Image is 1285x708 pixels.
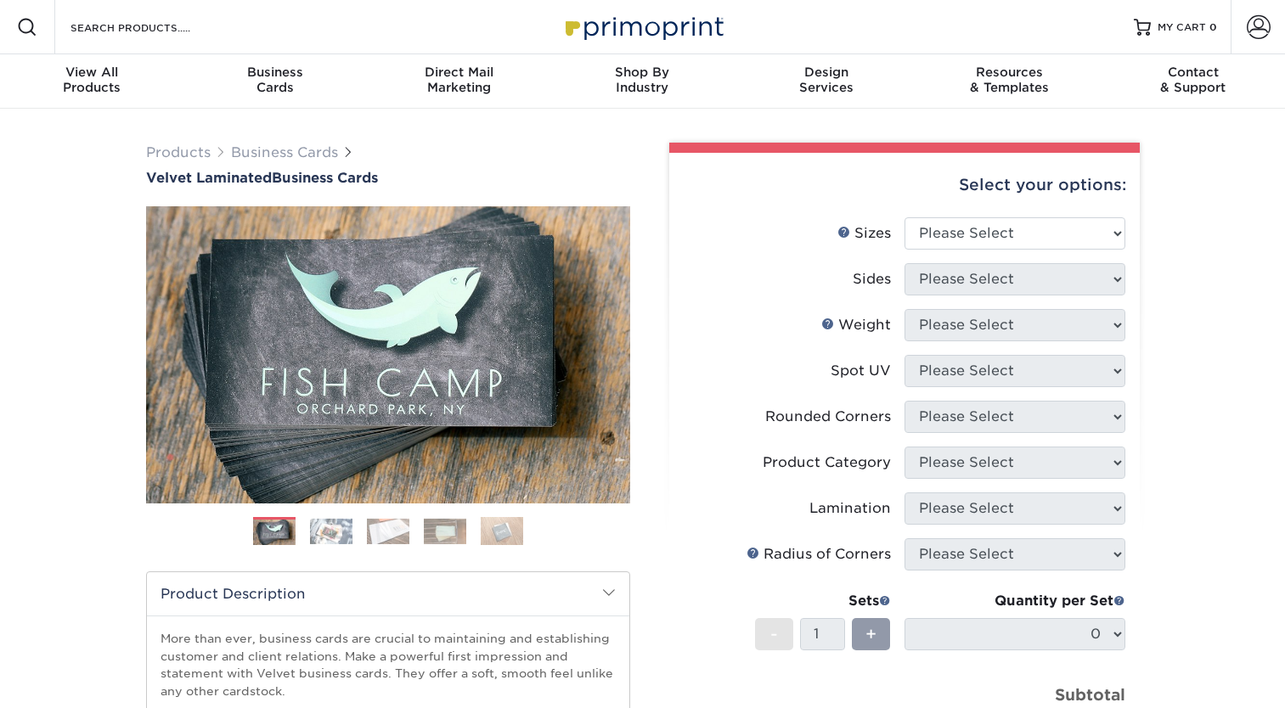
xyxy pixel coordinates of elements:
div: Services [735,65,918,95]
div: Product Category [763,452,891,473]
div: & Support [1102,65,1285,95]
div: Select your options: [683,153,1126,217]
span: Design [735,65,918,80]
a: Business Cards [231,144,338,160]
div: Industry [550,65,734,95]
div: Weight [821,315,891,335]
img: Business Cards 04 [424,519,466,544]
a: BusinessCards [183,54,367,109]
img: Business Cards 05 [481,517,523,546]
a: Direct MailMarketing [367,54,550,109]
span: - [770,621,778,647]
span: + [865,621,876,647]
h1: Business Cards [146,170,630,186]
div: Radius of Corners [747,544,891,565]
span: Shop By [550,65,734,80]
a: Resources& Templates [918,54,1102,109]
img: Business Cards 02 [310,519,352,544]
div: Marketing [367,65,550,95]
div: Rounded Corners [765,407,891,427]
div: Cards [183,65,367,95]
div: Spot UV [831,361,891,381]
a: Products [146,144,211,160]
span: MY CART [1158,20,1206,35]
strong: Subtotal [1055,685,1125,704]
span: Resources [918,65,1102,80]
span: Contact [1102,65,1285,80]
img: Business Cards 01 [253,511,296,553]
span: Velvet Laminated [146,170,272,186]
div: Sides [853,269,891,289]
input: SEARCH PRODUCTS..... [69,17,234,37]
div: & Templates [918,65,1102,95]
div: Quantity per Set [905,591,1125,611]
img: Primoprint [558,8,728,45]
img: Velvet Laminated 01 [146,113,630,597]
div: Lamination [809,498,891,519]
span: 0 [1209,21,1217,33]
span: Business [183,65,367,80]
div: Sets [755,591,891,611]
div: Sizes [837,223,891,244]
a: Contact& Support [1102,54,1285,109]
a: Velvet LaminatedBusiness Cards [146,170,630,186]
img: Business Cards 03 [367,519,409,544]
a: Shop ByIndustry [550,54,734,109]
h2: Product Description [147,572,629,615]
span: Direct Mail [367,65,550,80]
a: DesignServices [735,54,918,109]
